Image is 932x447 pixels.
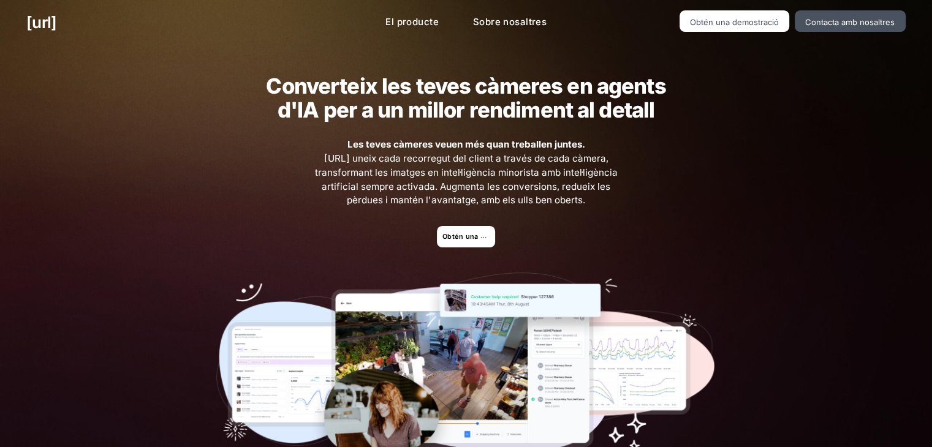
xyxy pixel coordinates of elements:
font: Sobre nosaltres [473,16,547,28]
a: Obtén una demostració [680,10,790,32]
font: Obtén una demostració [442,232,524,240]
font: Obtén una demostració [690,17,779,27]
font: Converteix les teves càmeres en agents d'IA per a un millor rendiment al detall [266,73,665,122]
font: [URL] uneix cada recorregut del client a través de cada càmera, transformant les imatges en intel... [314,152,617,206]
a: Sobre nosaltres [463,10,557,34]
font: El producte [385,16,439,28]
a: [URL] [26,10,56,34]
font: Contacta amb nosaltres [805,17,895,27]
a: Contacta amb nosaltres [795,10,906,32]
font: Les teves càmeres veuen més quan treballen juntes. [347,138,585,150]
a: Obtén una demostració [437,226,495,247]
a: El producte [376,10,449,34]
font: [URL] [26,13,56,32]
